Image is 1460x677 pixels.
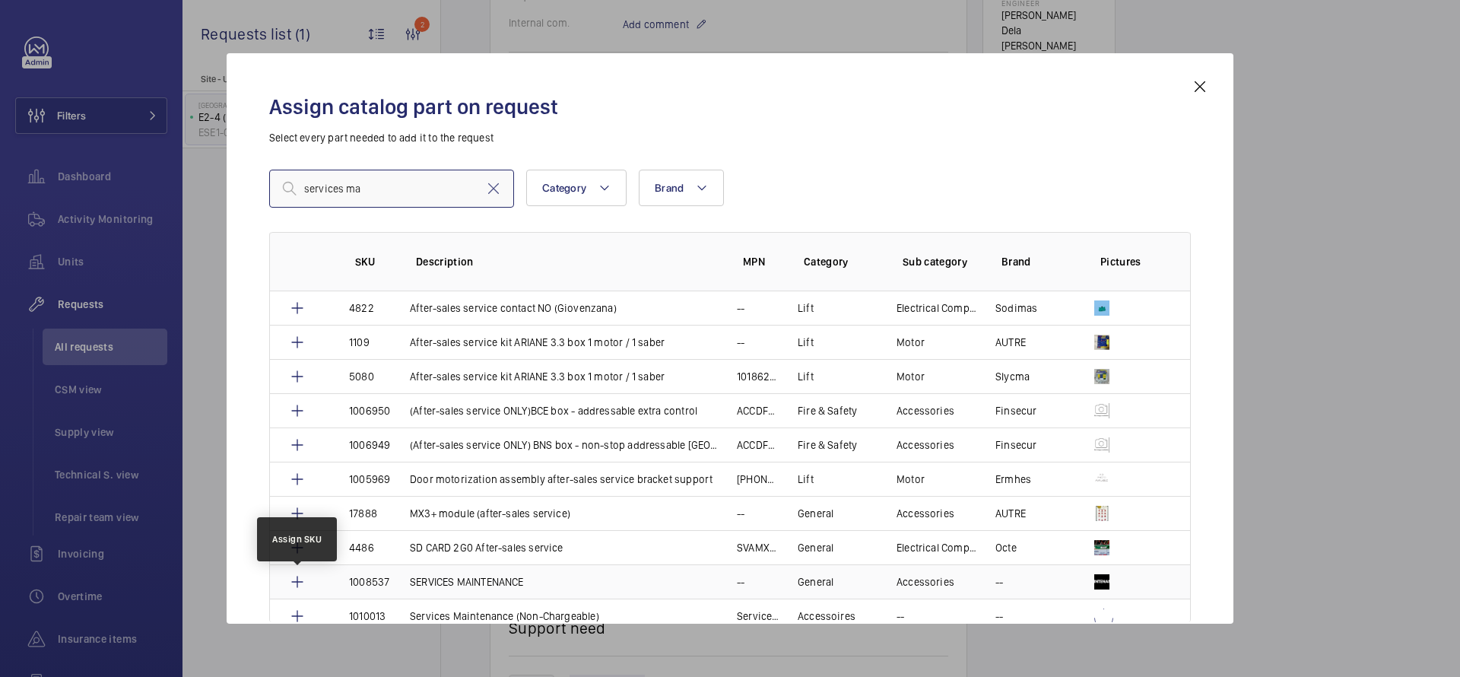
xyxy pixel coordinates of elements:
span: Category [542,182,586,194]
p: SKU [355,254,392,269]
p: -- [737,506,744,521]
p: Fire & Safety [798,437,857,453]
p: -- [737,574,744,590]
p: -- [737,335,744,350]
p: Door motorization assembly after-sales service bracket support [410,472,713,487]
p: -- [737,300,744,316]
p: Ermhes [995,472,1031,487]
p: 1010013 [349,609,386,624]
p: 1008537 [349,574,389,590]
p: After-sales service contact NO (Giovenzana) [410,300,617,316]
button: Brand [639,170,724,206]
p: -- [995,609,1003,624]
p: Brand [1001,254,1076,269]
p: Electrical Component [897,300,977,316]
p: ACCDF514 [737,437,779,453]
p: Accessories [897,506,954,521]
p: MX3+ module (after-sales service) [410,506,570,521]
p: Services Maintenance (Non-Chargeable) [737,609,779,624]
p: Accessories [897,437,954,453]
span: Brand [655,182,684,194]
p: -- [995,574,1003,590]
p: Octe [995,540,1017,555]
img: mgKNnLUo32YisrdXDPXwnmHuC0uVg7sd9j77u0g5nYnLw-oI.png [1094,437,1109,453]
img: A6wQxaFqmR66Ljg7xpHVkXg5I1BKEyDds9wyz5eJP9coZIIG.png [1094,335,1109,350]
p: 1006949 [349,437,390,453]
p: 5080 [349,369,374,384]
img: lZzwx2qEU4_cUztSVACQUlJFolB9h6iXXrgbfLzBGM78b7SA.png [1094,472,1109,487]
p: Pictures [1100,254,1160,269]
p: After-sales service kit ARIANE 3.3 box 1 motor / 1 saber [410,335,665,350]
p: Finsecur [995,437,1036,453]
p: After-sales service kit ARIANE 3.3 box 1 motor / 1 saber [410,369,665,384]
p: SERVICES MAINTENANCE [410,574,524,590]
p: 1006950 [349,403,390,418]
img: bZ9otnpP_JXJkCIDrlU16pcnNoMUKGZ4LsHWdVXlNP5qBUpQ.png [1094,506,1109,521]
p: Lift [798,335,814,350]
img: NHlwQyPy_G6MjJCLBV9Lra-JGjnv3RKEPag8noh6k0pa1bEW.png [1094,369,1109,384]
p: Motor [897,472,925,487]
p: Fire & Safety [798,403,857,418]
p: Lift [798,369,814,384]
button: Category [526,170,627,206]
p: Category [804,254,878,269]
p: General [798,574,833,590]
p: (After-sales service ONLY) BNS box - non-stop addressable [GEOGRAPHIC_DATA] [410,437,719,453]
img: vcv2opzET4mmrDk5tSr_e2OSyh7CTVL-jgDTpij-p06U8dZm.jpeg [1094,540,1109,555]
h2: Assign catalog part on request [269,93,1191,121]
p: Select every part needed to add it to the request [269,130,1191,145]
p: MPN [743,254,779,269]
p: General [798,540,833,555]
p: 1109 [349,335,370,350]
p: AUTRE [995,335,1026,350]
p: (After-sales service ONLY)BCE box - addressable extra control [410,403,697,418]
p: 17888 [349,506,377,521]
p: Finsecur [995,403,1036,418]
p: Accessoires [798,609,855,624]
p: Motor [897,369,925,384]
p: -- [897,609,904,624]
p: Slycma [995,369,1030,384]
p: Sub category [903,254,977,269]
p: 4822 [349,300,374,316]
img: 4_vkgDyfh8KW-C4m8D3heUWaCICxdafRl5HJVM1HW4JmIJ7l.jpeg [1094,300,1109,316]
p: General [798,506,833,521]
p: 4486 [349,540,374,555]
p: ACCDF515 [737,403,779,418]
input: Find a part [269,170,514,208]
p: Accessories [897,403,954,418]
p: Motor [897,335,925,350]
p: Sodimas [995,300,1037,316]
p: Lift [798,300,814,316]
p: Lift [798,472,814,487]
p: Description [416,254,719,269]
p: 1005969 [349,472,390,487]
img: mgKNnLUo32YisrdXDPXwnmHuC0uVg7sd9j77u0g5nYnLw-oI.png [1094,403,1109,418]
p: Electrical Component [897,540,977,555]
p: [PHONE_NUMBER] [737,472,779,487]
div: Assign SKU [272,532,322,546]
p: 10186291 [737,369,779,384]
p: SD CARD 2G0 After-sales service [410,540,563,555]
p: Accessories [897,574,954,590]
p: Services Maintenance (Non-Chargeable) [410,609,599,624]
p: AUTRE [995,506,1026,521]
p: SVAMXA120002 [737,540,779,555]
img: Km33JILPo7XhB1uRwyyWT09Ug4rK46SSHHPdKXWmjl7lqZFy.png [1094,574,1109,590]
